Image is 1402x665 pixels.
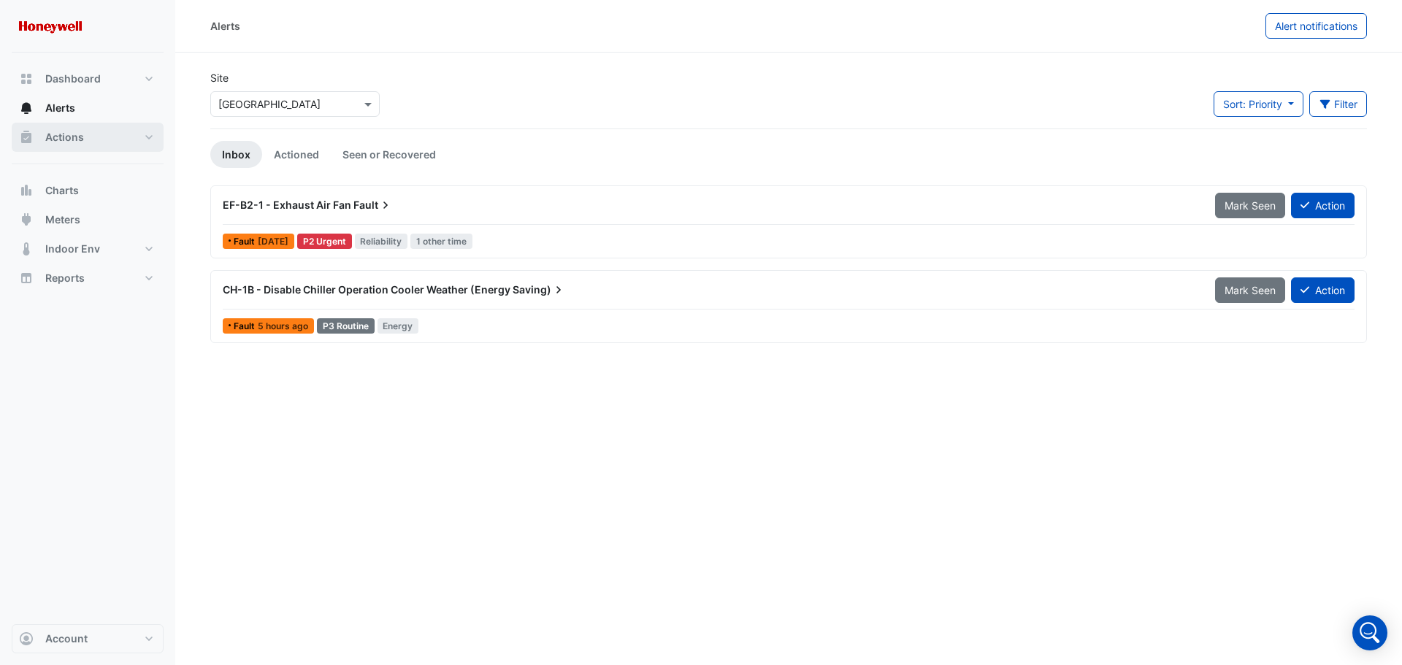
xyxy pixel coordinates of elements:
[45,631,88,646] span: Account
[12,624,164,653] button: Account
[331,141,448,168] a: Seen or Recovered
[19,212,34,227] app-icon: Meters
[1309,91,1368,117] button: Filter
[210,70,229,85] label: Site
[223,199,351,211] span: EF-B2-1 - Exhaust Air Fan
[378,318,419,334] span: Energy
[12,64,164,93] button: Dashboard
[12,93,164,123] button: Alerts
[1265,13,1367,39] button: Alert notifications
[19,242,34,256] app-icon: Indoor Env
[12,176,164,205] button: Charts
[19,271,34,285] app-icon: Reports
[12,234,164,264] button: Indoor Env
[410,234,472,249] span: 1 other time
[1291,277,1355,303] button: Action
[258,236,288,247] span: Wed 03-Sep-2025 15:32 AEST
[1275,20,1357,32] span: Alert notifications
[19,183,34,198] app-icon: Charts
[353,198,393,212] span: Fault
[19,101,34,115] app-icon: Alerts
[1223,98,1282,110] span: Sort: Priority
[45,271,85,285] span: Reports
[45,242,100,256] span: Indoor Env
[12,123,164,152] button: Actions
[18,12,83,41] img: Company Logo
[12,264,164,293] button: Reports
[45,72,101,86] span: Dashboard
[258,320,308,331] span: Wed 10-Sep-2025 07:49 AEST
[262,141,331,168] a: Actioned
[1214,91,1303,117] button: Sort: Priority
[12,205,164,234] button: Meters
[355,234,408,249] span: Reliability
[1215,193,1285,218] button: Mark Seen
[1352,615,1387,650] div: Open Intercom Messenger
[317,318,375,334] div: P3 Routine
[45,212,80,227] span: Meters
[1215,277,1285,303] button: Mark Seen
[210,141,262,168] a: Inbox
[45,101,75,115] span: Alerts
[234,237,258,246] span: Fault
[210,18,240,34] div: Alerts
[1225,284,1276,296] span: Mark Seen
[234,322,258,331] span: Fault
[19,130,34,145] app-icon: Actions
[19,72,34,86] app-icon: Dashboard
[223,283,510,296] span: CH-1B - Disable Chiller Operation Cooler Weather (Energy
[297,234,352,249] div: P2 Urgent
[45,183,79,198] span: Charts
[513,282,566,297] span: Saving)
[1225,199,1276,212] span: Mark Seen
[45,130,84,145] span: Actions
[1291,193,1355,218] button: Action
